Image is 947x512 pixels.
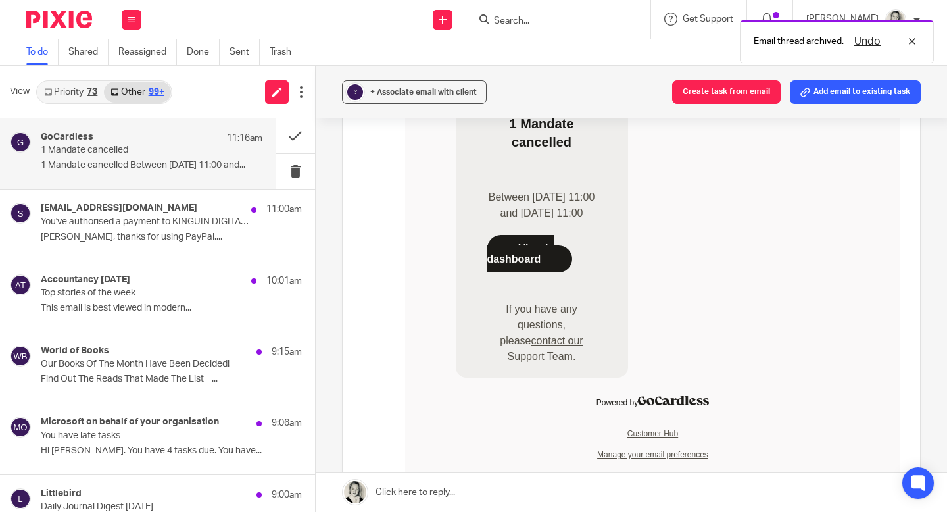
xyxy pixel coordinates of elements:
button: Create task from email [672,80,781,104]
img: Pixie [26,11,92,28]
h4: [EMAIL_ADDRESS][DOMAIN_NAME] [41,203,197,214]
p: 9:06am [272,417,302,430]
button: Add email to existing task [790,80,921,104]
div: Powered by [191,367,304,380]
a: Sent [230,39,260,65]
p: 10:01am [266,274,302,288]
p: This email is best viewed in modern... [41,303,302,314]
a: Trash [270,39,301,65]
h1: 1 Mandate cancelled [82,86,191,132]
p: Our Books Of The Month Have Been Decided! [41,359,250,370]
p: Find Out The Reads That Made The List ͏ ͏ ͏ ͏... [41,374,302,385]
img: svg%3E [10,274,31,295]
p: Between [DATE] 11:00 and [DATE] 11:00 [82,161,191,192]
img: svg%3E [10,132,31,153]
img: DA590EE6-2184-4DF2-A25D-D99FB904303F_1_201_a.jpeg [885,9,906,30]
a: View in dashboard [82,206,168,243]
p: [PERSON_NAME], thanks for using PayPal.... [41,232,302,243]
p: Top stories of the week [41,288,250,299]
a: Priority73 [37,82,104,103]
p: 9:15am [272,346,302,359]
img: rebrand-multiply.png [123,49,151,76]
div: 73 [87,88,97,97]
p: GoCardless Ltd (company registration number 07495895) is authorised by the Financial Conduct Auth... [84,461,412,501]
a: Done [187,39,220,65]
img: svg%3E [10,203,31,224]
span: + Associate email with client [370,88,477,96]
a: To do [26,39,59,65]
h4: GoCardless [41,132,93,143]
h4: World of Books [41,346,109,357]
a: Manage your email preferences [192,421,303,430]
p: Email thread archived. [754,35,844,48]
p: 1 Mandate cancelled [41,145,218,156]
div: ? [347,84,363,100]
h4: Microsoft on behalf of your organisation [41,417,219,428]
a: Customer Hub [222,400,273,409]
a: contact our Support Team [103,306,178,333]
p: You've authorised a payment to KINGUIN DIGITAL LIMI... [41,217,250,228]
p: Hi [PERSON_NAME]. You have 4 tasks due. You have... [41,446,302,457]
a: Other99+ [104,82,170,103]
span: View [10,85,30,99]
div: 99+ [149,88,164,97]
img: GoCardless [233,367,304,376]
p: 11:00am [266,203,302,216]
a: Shared [68,39,109,65]
p: GoCardless Ltd, [PERSON_NAME][GEOGRAPHIC_DATA], [STREET_ADDRESS] [84,440,412,453]
img: svg%3E [10,417,31,438]
h4: Accountancy [DATE] [41,274,130,286]
p: You have late tasks [41,430,250,442]
p: 11:16am [227,132,262,145]
a: Reassigned [118,39,177,65]
img: svg%3E [10,488,31,509]
h4: Littlebird [41,488,82,499]
p: 1 Mandate cancelled Between [DATE] 11:00 and... [41,160,262,171]
p: 9:00am [272,488,302,501]
button: Undo [850,34,885,49]
p: If you have any questions, please . [82,272,191,336]
img: svg%3E [10,346,31,367]
button: ? + Associate email with client [342,80,487,104]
